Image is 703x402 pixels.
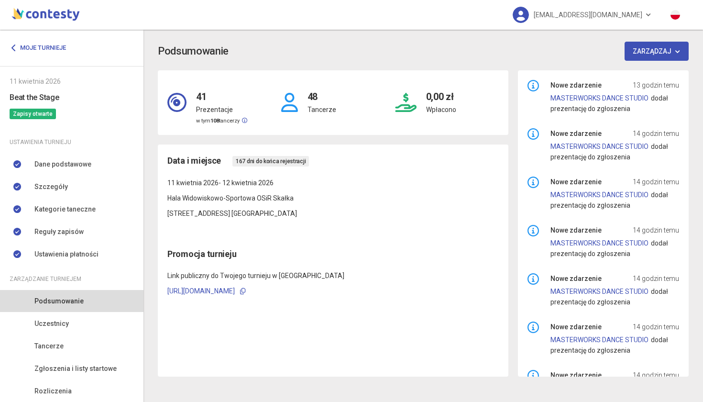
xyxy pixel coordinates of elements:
span: [EMAIL_ADDRESS][DOMAIN_NAME] [534,5,642,25]
img: info [527,273,539,285]
span: Nowe zdarzenie [550,370,602,380]
span: Kategorie taneczne [34,204,96,214]
p: [STREET_ADDRESS] [GEOGRAPHIC_DATA] [167,208,499,219]
span: 14 godzin temu [633,322,679,332]
span: Reguły zapisów [34,226,84,237]
span: Nowe zdarzenie [550,128,602,139]
span: 14 godzin temu [633,370,679,380]
span: Nowe zdarzenie [550,225,602,235]
p: Hala Widowiskowo-Sportowa OSiR Skałka [167,193,499,203]
span: - 12 kwietnia 2026 [219,179,274,187]
p: Link publiczny do Twojego turnieju w [GEOGRAPHIC_DATA] [167,270,499,281]
h4: 0,00 zł [426,80,456,104]
span: 14 godzin temu [633,128,679,139]
img: info [527,370,539,381]
span: Szczegóły [34,181,68,192]
span: 14 godzin temu [633,273,679,284]
img: info [527,128,539,140]
span: 14 godzin temu [633,177,679,187]
small: w tym tancerzy [196,118,247,124]
h6: Beat the Stage [10,91,134,103]
a: MASTERWORKS DANCE STUDIO [550,94,648,102]
span: Zapisy otwarte [10,109,56,119]
p: Wpłacono [426,104,456,115]
button: Zarządzaj [625,42,689,61]
app-title: Podsumowanie [158,42,689,61]
span: Nowe zdarzenie [550,177,602,187]
span: Nowe zdarzenie [550,273,602,284]
h3: Podsumowanie [158,43,229,60]
span: Nowe zdarzenie [550,322,602,332]
div: 11 kwietnia 2026 [10,76,134,87]
span: 13 godzin temu [633,80,679,90]
span: Promocja turnieju [167,249,236,259]
div: Ustawienia turnieju [10,137,134,147]
span: 14 godzin temu [633,225,679,235]
img: info [527,177,539,188]
img: info [527,322,539,333]
span: Dane podstawowe [34,159,91,169]
a: MASTERWORKS DANCE STUDIO [550,239,648,247]
span: Zgłoszenia i listy startowe [34,363,117,374]
span: Data i miejsce [167,154,221,167]
a: MASTERWORKS DANCE STUDIO [550,143,648,150]
span: Tancerze [34,341,64,351]
a: MASTERWORKS DANCE STUDIO [550,288,648,295]
span: 11 kwietnia 2026 [167,179,219,187]
span: Zarządzanie turniejem [10,274,81,284]
h4: 41 [196,80,247,104]
span: Ustawienia płatności [34,249,99,259]
span: Uczestnicy [34,318,69,329]
strong: 108 [210,118,219,124]
p: Prezentacje [196,104,247,115]
span: Podsumowanie [34,296,84,306]
span: Rozliczenia [34,386,72,396]
img: info [527,80,539,91]
a: [URL][DOMAIN_NAME] [167,287,235,295]
h4: 48 [308,80,336,104]
a: MASTERWORKS DANCE STUDIO [550,336,648,344]
span: Nowe zdarzenie [550,80,602,90]
a: Moje turnieje [10,39,73,56]
p: Tancerze [308,104,336,115]
a: MASTERWORKS DANCE STUDIO [550,191,648,199]
img: info [527,225,539,236]
span: 167 dni do końca rejestracji [232,156,309,167]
